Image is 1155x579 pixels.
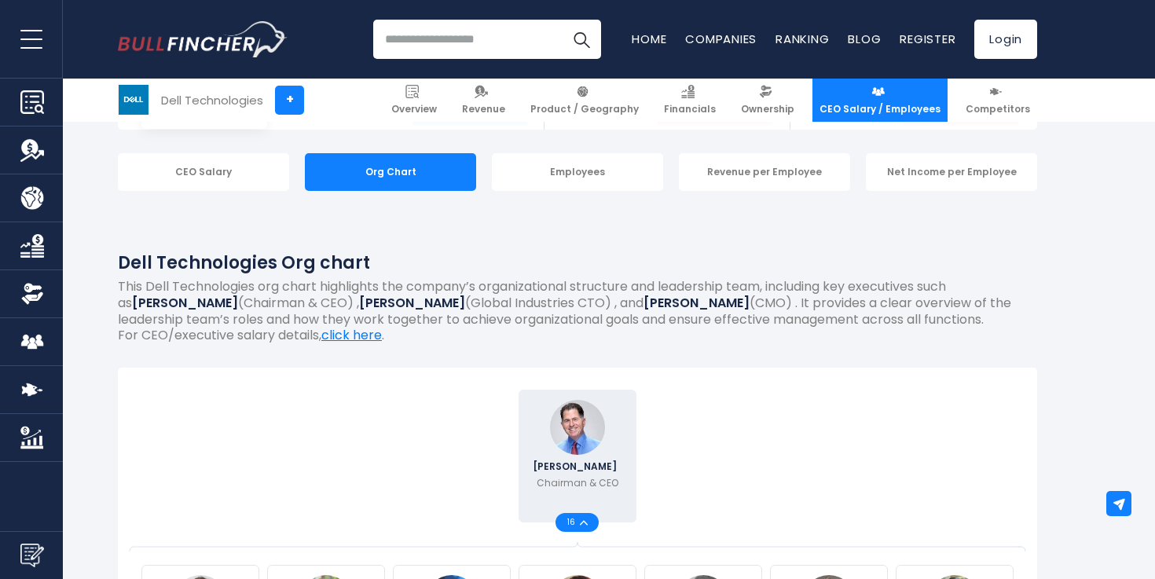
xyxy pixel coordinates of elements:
div: Employees [492,153,663,191]
a: Login [974,20,1037,59]
div: Dell Technologies [161,91,263,109]
span: Financials [664,103,716,115]
a: click here [321,326,382,344]
span: Competitors [966,103,1030,115]
p: For CEO/executive salary details, . [118,328,1037,344]
img: Michael Dell [550,400,605,455]
a: Ranking [775,31,829,47]
div: Net Income per Employee [866,153,1037,191]
a: Michael Dell [PERSON_NAME] Chairman & CEO 16 [519,390,636,522]
span: 16 [567,519,580,526]
img: Ownership [20,282,44,306]
a: Register [900,31,955,47]
a: CEO Salary / Employees [812,79,948,122]
img: DELL logo [119,85,148,115]
div: Org Chart [305,153,476,191]
p: This Dell Technologies org chart highlights the company’s organizational structure and leadership... [118,279,1037,328]
a: Overview [384,79,444,122]
a: Ownership [734,79,801,122]
a: Home [632,31,666,47]
button: Search [562,20,601,59]
b: [PERSON_NAME] [643,294,750,312]
div: Revenue per Employee [679,153,850,191]
span: Revenue [462,103,505,115]
a: Competitors [959,79,1037,122]
a: Revenue [455,79,512,122]
b: [PERSON_NAME] [359,294,465,312]
img: Bullfincher logo [118,21,288,57]
a: Go to homepage [118,21,287,57]
a: Blog [848,31,881,47]
span: [PERSON_NAME] [533,462,621,471]
span: CEO Salary / Employees [819,103,940,115]
a: + [275,86,304,115]
span: Ownership [741,103,794,115]
h1: Dell Technologies Org chart [118,250,1037,276]
p: Chairman & CEO [537,476,618,490]
a: Companies [685,31,757,47]
b: [PERSON_NAME] [132,294,238,312]
div: CEO Salary [118,153,289,191]
a: Product / Geography [523,79,646,122]
span: Overview [391,103,437,115]
a: Financials [657,79,723,122]
span: Product / Geography [530,103,639,115]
